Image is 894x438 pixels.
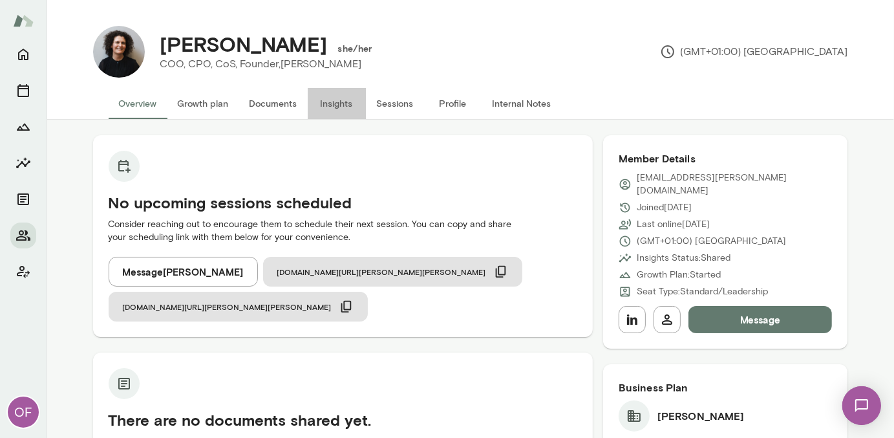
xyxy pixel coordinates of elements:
button: Documents [239,88,308,119]
p: COO, CPO, CoS, Founder, [PERSON_NAME] [160,56,362,72]
span: [DOMAIN_NAME][URL][PERSON_NAME][PERSON_NAME] [123,301,332,312]
p: Last online [DATE] [637,218,710,231]
button: Client app [10,259,36,285]
button: [DOMAIN_NAME][URL][PERSON_NAME][PERSON_NAME] [109,292,368,322]
h6: Member Details [619,151,833,166]
h5: There are no documents shared yet. [109,410,577,430]
p: Joined [DATE] [637,201,692,214]
h4: [PERSON_NAME] [160,32,328,56]
button: Insights [308,88,366,119]
h6: Business Plan [619,380,833,395]
p: (GMT+01:00) [GEOGRAPHIC_DATA] [660,44,848,60]
span: [DOMAIN_NAME][URL][PERSON_NAME][PERSON_NAME] [277,267,486,277]
img: Deana Murfitt [93,26,145,78]
button: Insights [10,150,36,176]
button: Message[PERSON_NAME] [109,257,258,287]
p: Insights Status: Shared [637,252,730,265]
p: [EMAIL_ADDRESS][PERSON_NAME][DOMAIN_NAME] [637,171,833,197]
button: Sessions [366,88,424,119]
img: Mento [13,8,34,33]
div: OF [8,397,39,428]
button: Home [10,41,36,67]
p: Consider reaching out to encourage them to schedule their next session. You can copy and share yo... [109,218,577,244]
button: Documents [10,186,36,212]
button: Sessions [10,78,36,104]
button: Internal Notes [482,88,562,119]
button: Growth plan [167,88,239,119]
button: [DOMAIN_NAME][URL][PERSON_NAME][PERSON_NAME] [263,257,522,287]
h5: No upcoming sessions scheduled [109,192,577,213]
button: Members [10,223,36,248]
p: (GMT+01:00) [GEOGRAPHIC_DATA] [637,235,786,248]
button: Message [688,306,833,333]
p: Seat Type: Standard/Leadership [637,285,768,298]
button: Overview [109,88,167,119]
p: Growth Plan: Started [637,268,721,281]
button: Profile [424,88,482,119]
h6: she/her [338,42,372,55]
h6: [PERSON_NAME] [657,408,745,424]
button: Growth Plan [10,114,36,140]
